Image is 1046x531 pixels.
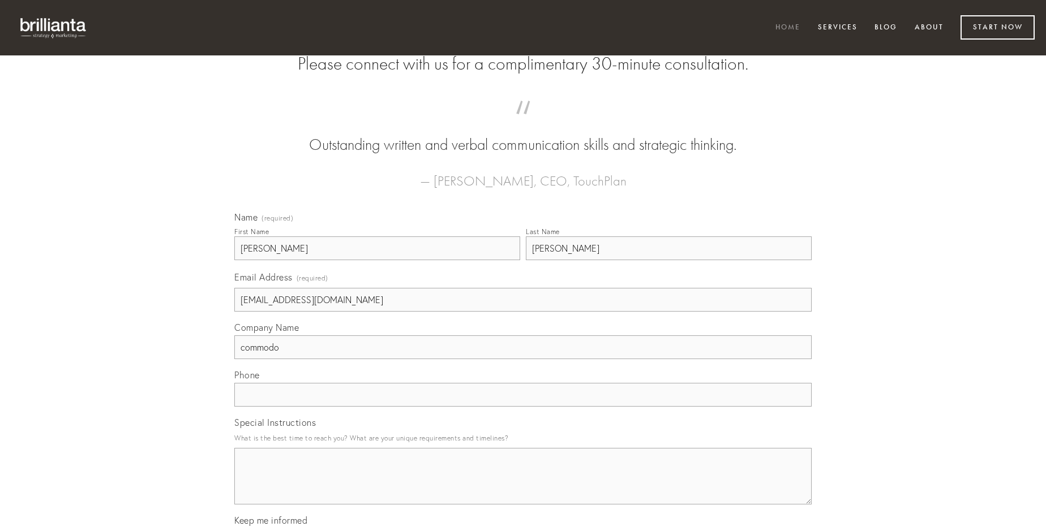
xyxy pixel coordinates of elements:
[234,211,258,223] span: Name
[907,19,951,37] a: About
[234,322,299,333] span: Company Name
[768,19,808,37] a: Home
[526,227,560,236] div: Last Name
[234,430,812,446] p: What is the best time to reach you? What are your unique requirements and timelines?
[234,515,307,526] span: Keep me informed
[234,369,260,381] span: Phone
[297,270,328,286] span: (required)
[11,11,96,44] img: brillianta - research, strategy, marketing
[234,417,316,428] span: Special Instructions
[961,15,1035,40] a: Start Now
[234,227,269,236] div: First Name
[252,112,794,156] blockquote: Outstanding written and verbal communication skills and strategic thinking.
[252,156,794,192] figcaption: — [PERSON_NAME], CEO, TouchPlan
[234,271,293,283] span: Email Address
[261,215,293,222] span: (required)
[811,19,865,37] a: Services
[234,53,812,75] h2: Please connect with us for a complimentary 30-minute consultation.
[252,112,794,134] span: “
[867,19,904,37] a: Blog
